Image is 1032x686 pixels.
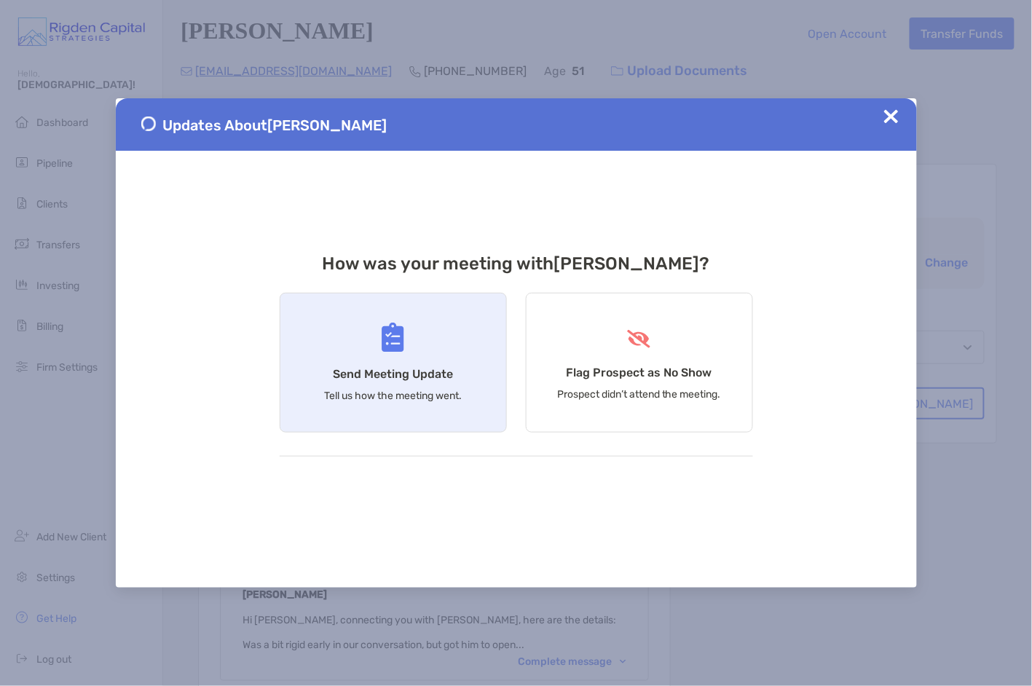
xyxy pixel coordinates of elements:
[333,367,453,381] h4: Send Meeting Update
[884,109,899,124] img: Close Updates Zoe
[141,117,156,131] img: Send Meeting Update 1
[280,253,753,274] h3: How was your meeting with [PERSON_NAME] ?
[163,117,387,134] span: Updates About [PERSON_NAME]
[567,366,712,379] h4: Flag Prospect as No Show
[557,388,721,401] p: Prospect didn’t attend the meeting.
[382,323,404,352] img: Send Meeting Update
[324,390,462,402] p: Tell us how the meeting went.
[626,330,653,348] img: Flag Prospect as No Show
